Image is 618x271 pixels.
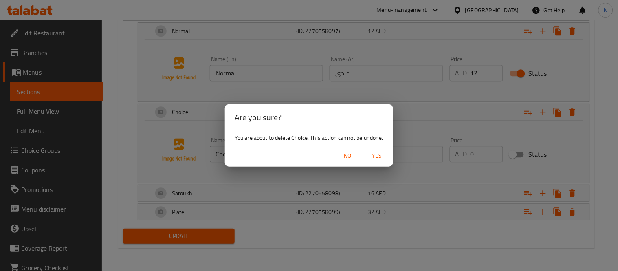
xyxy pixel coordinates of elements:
div: You are about to delete Choice. This action cannot be undone. [225,130,393,145]
button: No [334,148,361,163]
button: Yes [364,148,390,163]
h2: Are you sure? [235,111,383,124]
span: No [338,151,357,161]
span: Yes [367,151,387,161]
